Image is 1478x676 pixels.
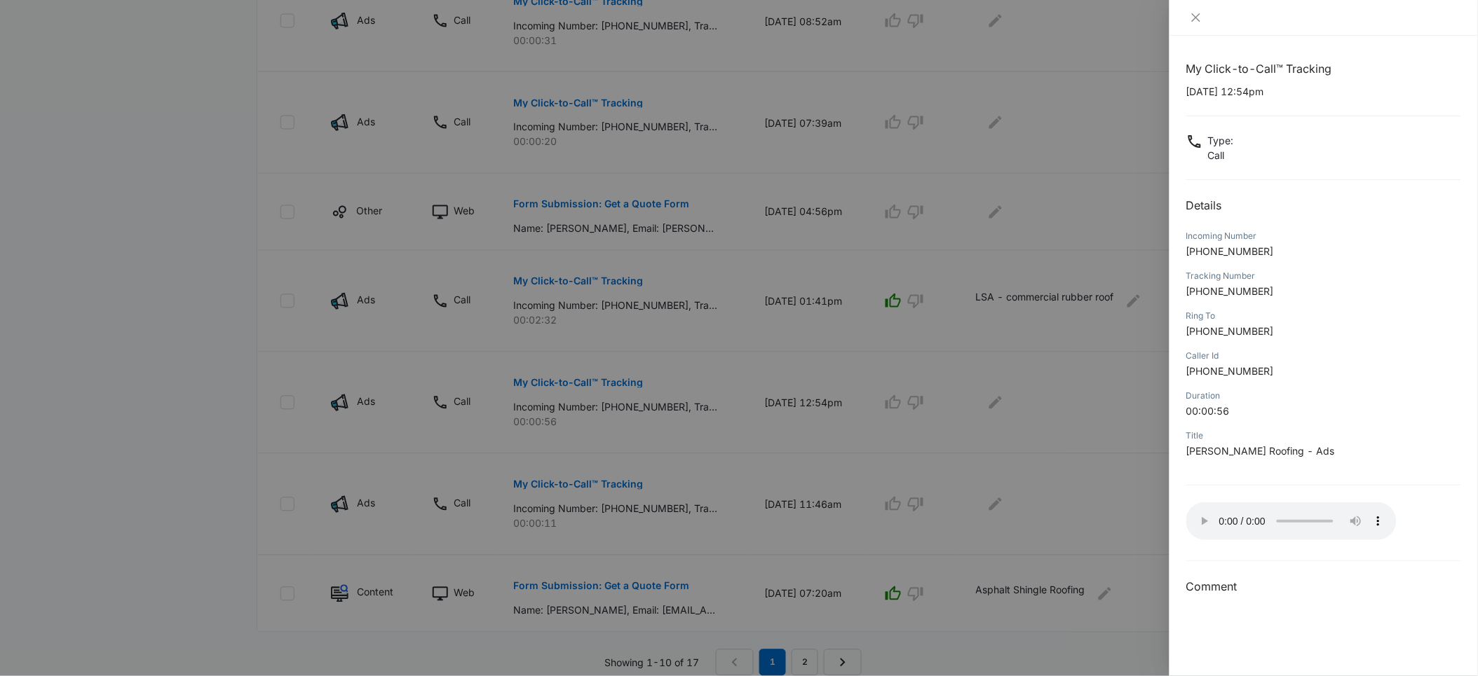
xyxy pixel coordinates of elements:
span: close [1191,12,1202,23]
button: Close [1186,11,1206,24]
span: [PHONE_NUMBER] [1186,285,1274,297]
audio: Your browser does not support the audio tag. [1186,502,1397,540]
span: [PHONE_NUMBER] [1186,245,1274,257]
h2: Details [1186,197,1461,214]
span: [PHONE_NUMBER] [1186,365,1274,377]
div: Duration [1186,389,1461,402]
div: Title [1186,429,1461,442]
div: Tracking Number [1186,270,1461,282]
div: Caller Id [1186,350,1461,362]
div: Ring To [1186,310,1461,322]
p: [DATE] 12:54pm [1186,84,1461,99]
span: [PERSON_NAME] Roofing - Ads [1186,445,1335,457]
span: [PHONE_NUMBER] [1186,325,1274,337]
p: Type : [1208,133,1234,148]
p: Call [1208,148,1234,163]
span: 00:00:56 [1186,405,1230,417]
h3: Comment [1186,578,1461,595]
h1: My Click-to-Call™ Tracking [1186,60,1461,77]
div: Incoming Number [1186,230,1461,242]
